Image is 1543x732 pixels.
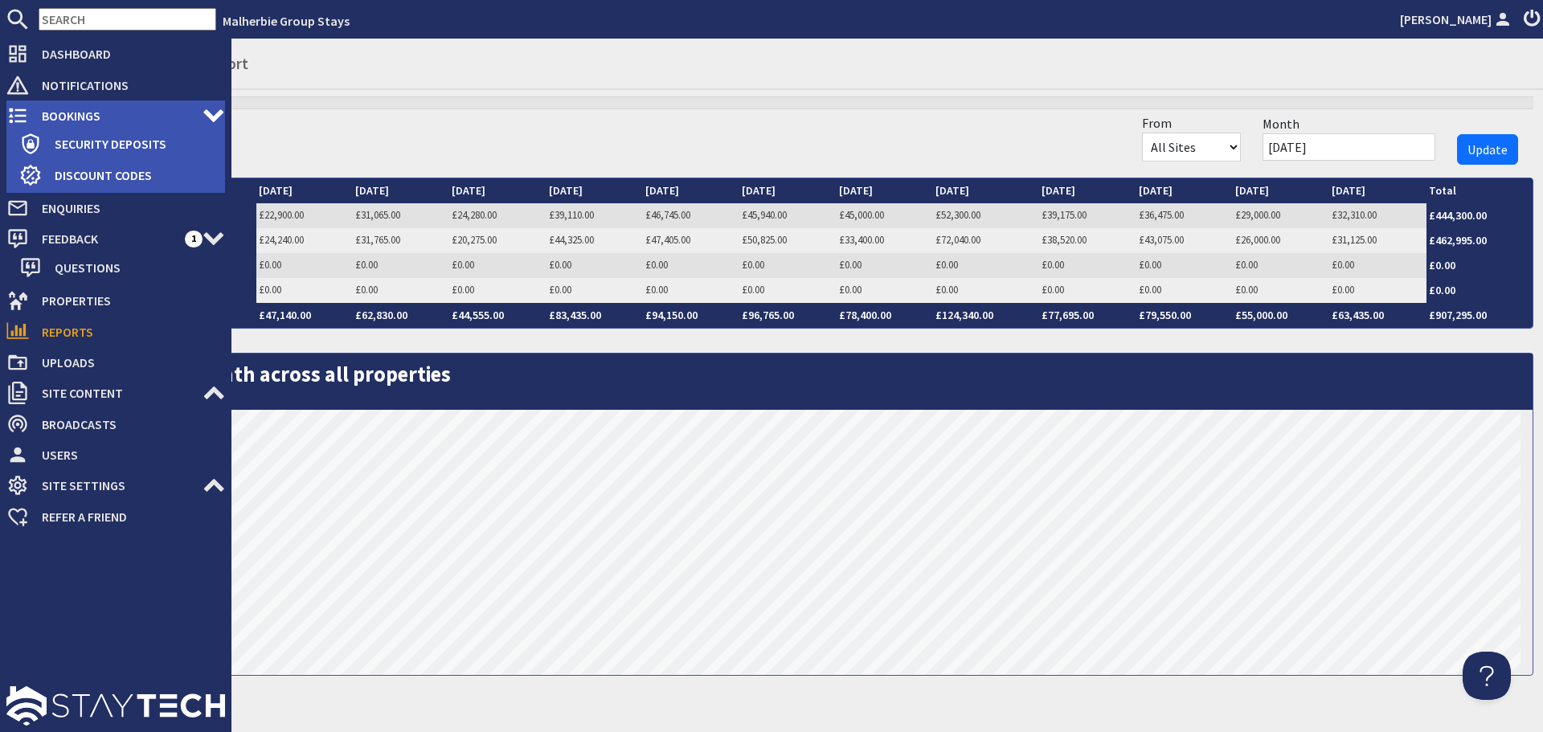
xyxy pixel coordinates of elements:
a: £45,940.00 [742,208,787,222]
th: [DATE] [1039,178,1136,203]
a: £0.00 [259,283,281,296]
a: £50,825.00 [742,233,787,247]
a: Bookings [6,103,225,129]
th: [DATE] [1136,178,1233,203]
th: £79,550.00 [1136,303,1233,328]
a: Uploads [6,350,225,375]
button: Update [1457,134,1518,165]
a: £39,110.00 [549,208,594,222]
th: £94,150.00 [643,303,739,328]
a: £20,275.00 [452,233,497,247]
th: [DATE] [739,178,836,203]
th: [DATE] [837,178,933,203]
a: Properties [6,288,225,313]
input: Start Day [1263,133,1435,161]
a: £0.00 [1042,283,1064,296]
a: Site Content [6,380,225,406]
a: £45,000.00 [839,208,884,222]
th: £0.00 [1426,278,1533,303]
a: £44,325.00 [549,233,594,247]
span: Refer a Friend [29,504,225,530]
a: £0.00 [839,283,862,296]
a: £46,745.00 [645,208,690,222]
span: Discount Codes [42,162,225,188]
a: £31,065.00 [355,208,400,222]
a: £39,175.00 [1042,208,1087,222]
a: £72,040.00 [935,233,980,247]
span: Users [29,442,225,468]
th: [DATE] [1329,178,1426,203]
span: Notifications [29,72,225,98]
a: £0.00 [935,258,958,272]
a: £33,400.00 [839,233,884,247]
input: SEARCH [39,8,216,31]
th: £77,695.00 [1039,303,1136,328]
a: £47,405.00 [645,233,690,247]
a: £0.00 [549,258,571,272]
a: £24,240.00 [259,233,304,247]
th: £44,555.00 [449,303,546,328]
th: Total [1426,178,1533,203]
a: £0.00 [355,258,378,272]
a: £0.00 [839,258,862,272]
th: [DATE] [546,178,643,203]
a: Site Settings [6,472,225,498]
span: Bookings [29,103,203,129]
th: [DATE] [643,178,739,203]
a: £0.00 [742,258,764,272]
a: Reports [6,319,225,345]
a: £24,280.00 [452,208,497,222]
a: £0.00 [645,283,668,296]
th: £96,765.00 [739,303,836,328]
span: Site Content [29,380,203,406]
span: Enquiries [29,195,225,221]
th: [DATE] [256,178,353,203]
a: £0.00 [259,258,281,272]
th: [DATE] [1233,178,1329,203]
span: Uploads [29,350,225,375]
span: Questions [42,255,225,280]
label: From [1142,113,1172,133]
a: £26,000.00 [1235,233,1280,247]
a: £0.00 [1332,283,1354,296]
a: £0.00 [355,283,378,296]
span: 1 [185,231,203,247]
th: £124,340.00 [933,303,1039,328]
a: Malherbie Group Stays [223,13,350,29]
a: Refer a Friend [6,504,225,530]
a: £0.00 [452,283,474,296]
a: £43,075.00 [1139,233,1184,247]
th: £0.00 [1426,253,1533,278]
a: Questions [19,255,225,280]
a: £22,900.00 [259,208,304,222]
th: £47,140.00 [256,303,353,328]
a: £0.00 [549,283,571,296]
a: £0.00 [1139,283,1161,296]
h2: Total for each month across all properties [49,354,1533,411]
a: £0.00 [1042,258,1064,272]
th: £444,300.00 [1426,203,1533,228]
a: £52,300.00 [935,208,980,222]
a: Enquiries [6,195,225,221]
span: Site Settings [29,472,203,498]
a: Users [6,442,225,468]
th: £55,000.00 [1233,303,1329,328]
span: Broadcasts [29,411,225,437]
a: £31,765.00 [355,233,400,247]
span: Dashboard [29,41,225,67]
label: Month [1263,114,1299,133]
span: Properties [29,288,225,313]
th: £78,400.00 [837,303,933,328]
th: £63,435.00 [1329,303,1426,328]
a: Feedback 1 [6,226,225,251]
a: £36,475.00 [1139,208,1184,222]
span: Update [1467,141,1508,157]
a: £0.00 [645,258,668,272]
a: Dashboard [6,41,225,67]
a: £32,310.00 [1332,208,1377,222]
th: [DATE] [933,178,1039,203]
a: £0.00 [1235,283,1258,296]
a: £31,125.00 [1332,233,1377,247]
a: £0.00 [452,258,474,272]
a: £0.00 [935,283,958,296]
